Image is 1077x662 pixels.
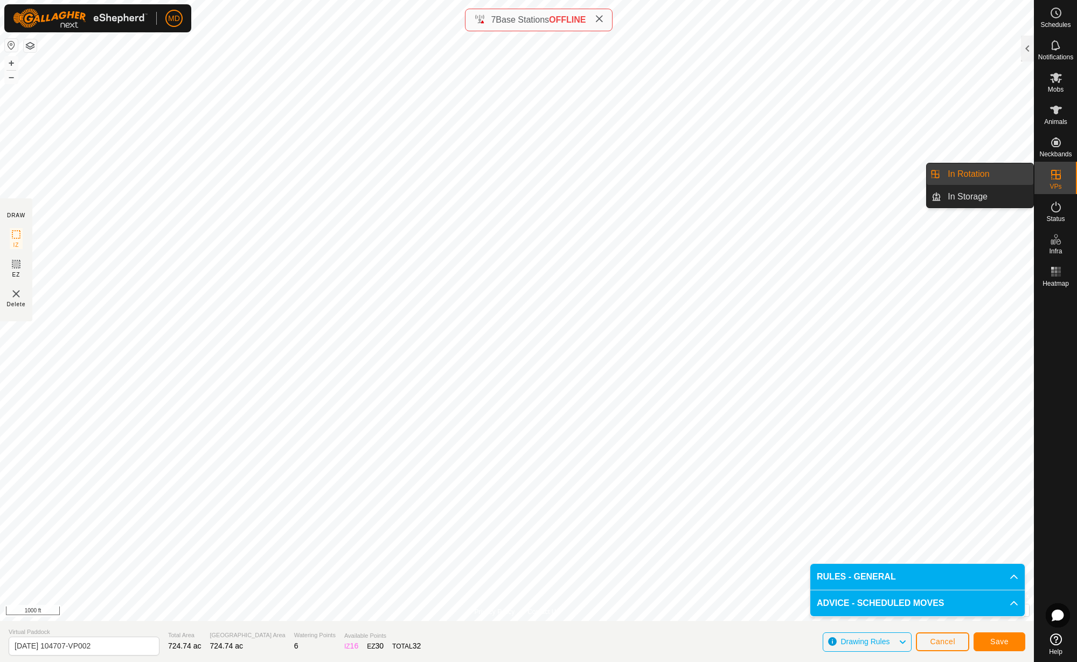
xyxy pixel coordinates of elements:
[1039,151,1072,157] span: Neckbands
[990,637,1009,646] span: Save
[7,211,25,219] div: DRAW
[294,631,336,640] span: Watering Points
[10,287,23,300] img: VP
[948,190,988,203] span: In Storage
[210,631,286,640] span: [GEOGRAPHIC_DATA] Area
[7,300,26,308] span: Delete
[5,71,18,84] button: –
[974,632,1025,651] button: Save
[810,564,1025,590] p-accordion-header: RULES - GENERAL
[9,627,159,637] span: Virtual Paddock
[1046,216,1065,222] span: Status
[13,241,19,249] span: IZ
[1040,22,1071,28] span: Schedules
[1049,248,1062,254] span: Infra
[24,39,37,52] button: Map Layers
[527,607,559,617] a: Contact Us
[13,9,148,28] img: Gallagher Logo
[549,15,586,24] span: OFFLINE
[5,39,18,52] button: Reset Map
[927,163,1033,185] li: In Rotation
[1049,649,1062,655] span: Help
[413,642,421,650] span: 32
[916,632,969,651] button: Cancel
[1043,280,1069,287] span: Heatmap
[344,640,358,652] div: IZ
[350,642,359,650] span: 16
[168,631,201,640] span: Total Area
[168,642,201,650] span: 724.74 ac
[5,57,18,70] button: +
[1044,119,1067,125] span: Animals
[168,13,180,24] span: MD
[210,642,244,650] span: 724.74 ac
[930,637,955,646] span: Cancel
[474,607,515,617] a: Privacy Policy
[491,15,496,24] span: 7
[392,640,421,652] div: TOTAL
[496,15,549,24] span: Base Stations
[367,640,384,652] div: EZ
[941,186,1033,208] a: In Storage
[12,271,20,279] span: EZ
[1034,629,1077,659] a: Help
[927,186,1033,208] li: In Storage
[1038,54,1073,60] span: Notifications
[948,168,989,181] span: In Rotation
[376,642,384,650] span: 30
[810,590,1025,616] p-accordion-header: ADVICE - SCHEDULED MOVES
[294,642,298,650] span: 6
[1048,86,1064,93] span: Mobs
[344,631,421,640] span: Available Points
[817,570,896,583] span: RULES - GENERAL
[817,597,944,610] span: ADVICE - SCHEDULED MOVES
[1050,183,1061,190] span: VPs
[840,637,890,646] span: Drawing Rules
[941,163,1033,185] a: In Rotation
